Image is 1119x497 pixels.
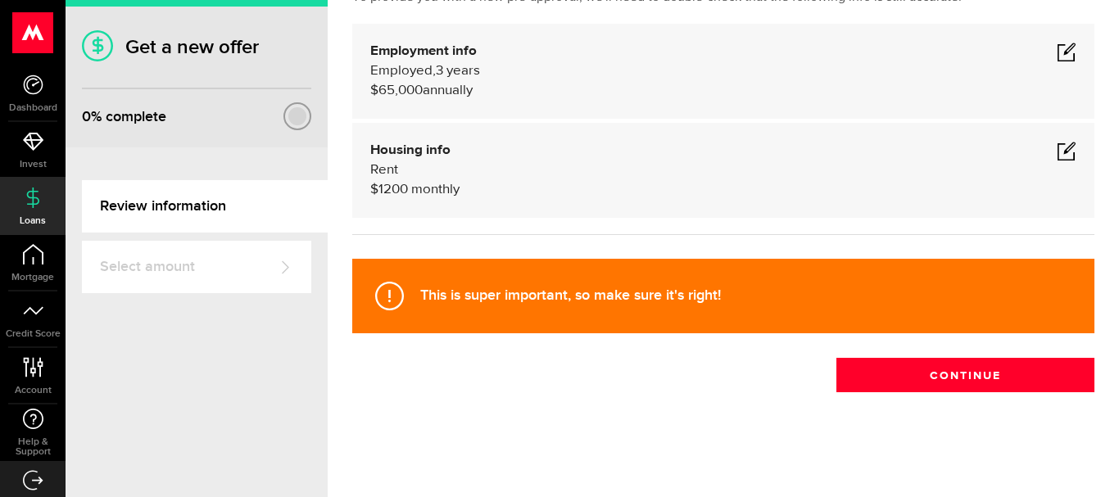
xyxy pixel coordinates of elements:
span: 1200 [378,183,408,197]
span: monthly [411,183,460,197]
span: Employed [370,64,433,78]
h1: Get a new offer [82,35,311,59]
span: 3 years [436,64,480,78]
button: Open LiveChat chat widget [13,7,62,56]
span: $ [370,183,378,197]
button: Continue [836,358,1094,392]
span: $65,000 [370,84,423,97]
a: Select amount [82,241,311,293]
span: 0 [82,108,91,125]
a: Review information [82,180,328,233]
span: annually [423,84,473,97]
span: Rent [370,163,398,177]
b: Employment info [370,44,477,58]
div: % complete [82,102,166,132]
span: , [433,64,436,78]
b: Housing info [370,143,451,157]
strong: This is super important, so make sure it's right! [420,287,721,304]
